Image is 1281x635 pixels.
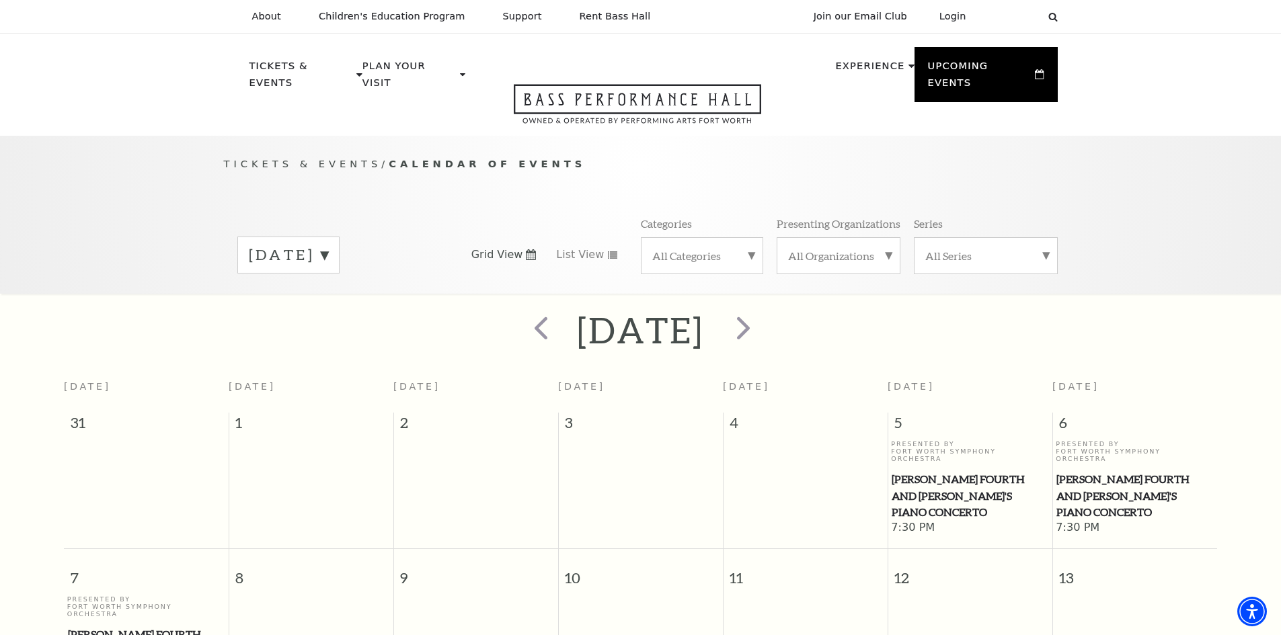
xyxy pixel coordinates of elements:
button: prev [515,306,564,354]
span: Calendar of Events [389,158,586,169]
span: Tickets & Events [224,158,382,169]
p: Children's Education Program [319,11,465,22]
label: All Series [925,249,1046,263]
p: Presenting Organizations [777,216,900,230]
p: Rent Bass Hall [580,11,651,22]
label: All Organizations [788,249,889,263]
span: [DATE] [1052,381,1099,392]
p: About [252,11,281,22]
button: next [717,306,766,354]
span: 13 [1053,549,1218,595]
div: Accessibility Menu [1237,597,1267,626]
p: Presented By Fort Worth Symphony Orchestra [891,440,1049,463]
span: Grid View [471,247,523,262]
span: [DATE] [558,381,605,392]
select: Select: [988,10,1036,23]
span: 9 [394,549,558,595]
span: 11 [724,549,888,595]
span: 1 [229,413,393,439]
p: / [224,156,1058,173]
span: List View [556,247,604,262]
span: [DATE] [723,381,770,392]
span: [DATE] [229,381,276,392]
p: Presented By Fort Worth Symphony Orchestra [67,595,225,618]
span: [PERSON_NAME] Fourth and [PERSON_NAME]'s Piano Concerto [892,471,1048,521]
span: 31 [64,413,229,439]
span: 2 [394,413,558,439]
p: Plan Your Visit [362,58,457,99]
span: 5 [888,413,1052,439]
span: 10 [559,549,723,595]
a: Open this option [465,84,810,136]
label: All Categories [652,249,752,263]
span: [DATE] [64,381,111,392]
p: Experience [835,58,904,82]
p: Categories [641,216,692,230]
span: [DATE] [393,381,440,392]
span: 12 [888,549,1052,595]
span: 7 [64,549,229,595]
span: 8 [229,549,393,595]
span: 7:30 PM [891,521,1049,536]
span: 4 [724,413,888,439]
p: Series [914,216,943,230]
label: [DATE] [249,245,328,265]
p: Upcoming Events [928,58,1032,99]
p: Tickets & Events [249,58,354,99]
span: 7:30 PM [1056,521,1214,536]
span: [PERSON_NAME] Fourth and [PERSON_NAME]'s Piano Concerto [1056,471,1213,521]
p: Presented By Fort Worth Symphony Orchestra [1056,440,1214,463]
span: 3 [559,413,723,439]
p: Support [503,11,542,22]
span: [DATE] [888,381,935,392]
h2: [DATE] [577,308,704,351]
span: 6 [1053,413,1218,439]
